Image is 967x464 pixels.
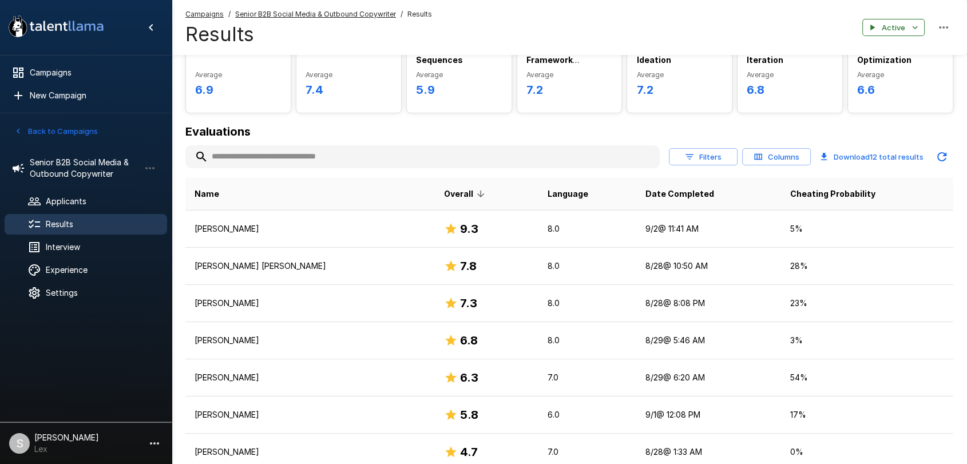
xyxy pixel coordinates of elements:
[747,81,833,99] h6: 6.8
[460,257,477,275] h6: 7.8
[636,69,723,81] span: Average
[548,223,627,235] p: 8.0
[747,69,833,81] span: Average
[416,81,502,99] h6: 5.9
[195,446,426,458] p: [PERSON_NAME]
[790,446,944,458] p: 0 %
[195,298,426,309] p: [PERSON_NAME]
[548,260,627,272] p: 8.0
[306,69,392,81] span: Average
[548,446,627,458] p: 7.0
[185,10,224,18] u: Campaigns
[195,409,426,421] p: [PERSON_NAME]
[548,409,627,421] p: 6.0
[548,187,588,201] span: Language
[857,81,944,99] h6: 6.6
[195,81,282,99] h6: 6.9
[815,145,928,168] button: Download12 total results
[185,125,251,138] b: Evaluations
[195,223,426,235] p: [PERSON_NAME]
[195,335,426,346] p: [PERSON_NAME]
[460,220,478,238] h6: 9.3
[548,372,627,383] p: 7.0
[790,372,944,383] p: 54 %
[742,148,811,166] button: Columns
[526,69,613,81] span: Average
[460,368,478,387] h6: 6.3
[407,9,432,20] span: Results
[636,396,781,434] td: 9/1 @ 12:08 PM
[790,298,944,309] p: 23 %
[195,187,219,201] span: Name
[460,294,477,312] h6: 7.3
[636,359,781,396] td: 8/29 @ 6:20 AM
[401,9,403,20] span: /
[636,248,781,285] td: 8/28 @ 10:50 AM
[460,331,478,350] h6: 6.8
[235,10,396,18] u: Senior B2B Social Media & Outbound Copywriter
[526,43,582,76] b: Messaging Framework Development
[195,260,426,272] p: [PERSON_NAME] [PERSON_NAME]
[669,148,738,166] button: Filters
[548,335,627,346] p: 8.0
[790,260,944,272] p: 28 %
[185,22,432,46] h4: Results
[636,81,723,99] h6: 7.2
[416,69,502,81] span: Average
[228,9,231,20] span: /
[636,285,781,322] td: 8/28 @ 8:08 PM
[444,187,488,201] span: Overall
[790,409,944,421] p: 17 %
[195,69,282,81] span: Average
[790,187,875,201] span: Cheating Probability
[195,372,426,383] p: [PERSON_NAME]
[636,211,781,248] td: 9/2 @ 11:41 AM
[306,81,392,99] h6: 7.4
[460,406,478,424] h6: 5.8
[636,322,781,359] td: 8/29 @ 5:46 AM
[790,223,944,235] p: 5 %
[862,19,925,37] button: Active
[460,443,478,461] h6: 4.7
[857,69,944,81] span: Average
[930,145,953,168] button: Updated Today - 9:37 AM
[790,335,944,346] p: 3 %
[526,81,613,99] h6: 7.2
[645,187,714,201] span: Date Completed
[548,298,627,309] p: 8.0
